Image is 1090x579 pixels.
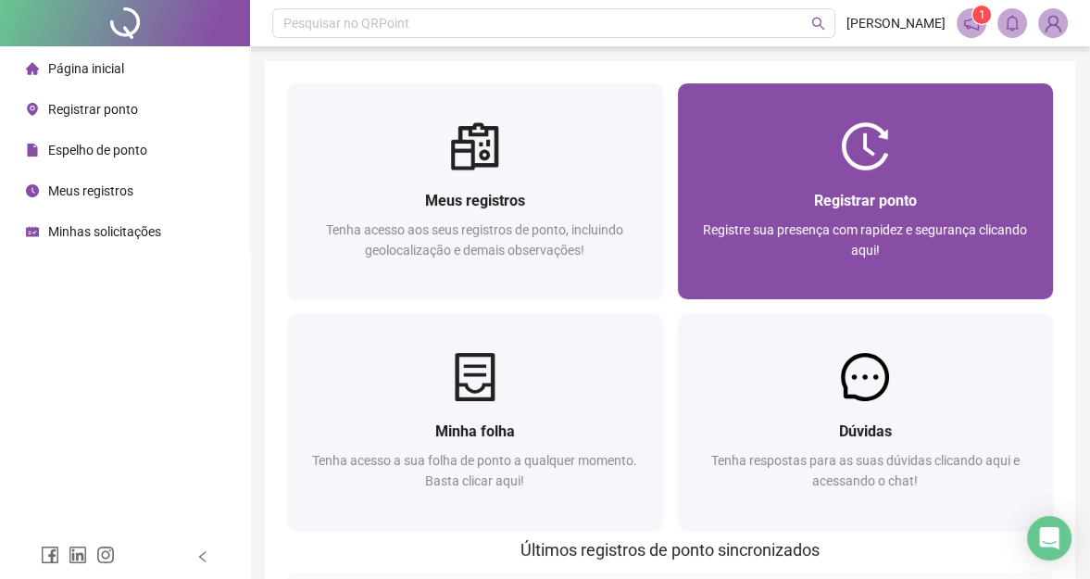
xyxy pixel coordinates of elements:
[979,8,985,21] span: 1
[26,144,39,157] span: file
[287,83,663,299] a: Meus registrosTenha acesso aos seus registros de ponto, incluindo geolocalização e demais observa...
[703,222,1027,258] span: Registre sua presença com rapidez e segurança clicando aqui!
[811,17,825,31] span: search
[839,422,892,440] span: Dúvidas
[26,184,39,197] span: clock-circle
[1027,516,1071,560] div: Open Intercom Messenger
[711,453,1020,488] span: Tenha respostas para as suas dúvidas clicando aqui e acessando o chat!
[26,103,39,116] span: environment
[26,62,39,75] span: home
[678,83,1054,299] a: Registrar pontoRegistre sua presença com rapidez e segurança clicando aqui!
[814,192,917,209] span: Registrar ponto
[69,546,87,564] span: linkedin
[326,222,623,258] span: Tenha acesso aos seus registros de ponto, incluindo geolocalização e demais observações!
[48,224,161,239] span: Minhas solicitações
[846,13,946,33] span: [PERSON_NAME]
[312,453,637,488] span: Tenha acesso a sua folha de ponto a qualquer momento. Basta clicar aqui!
[435,422,515,440] span: Minha folha
[48,143,147,157] span: Espelho de ponto
[963,15,980,31] span: notification
[48,102,138,117] span: Registrar ponto
[1004,15,1021,31] span: bell
[96,546,115,564] span: instagram
[48,61,124,76] span: Página inicial
[425,192,525,209] span: Meus registros
[287,314,663,530] a: Minha folhaTenha acesso a sua folha de ponto a qualquer momento. Basta clicar aqui!
[520,540,820,560] span: Últimos registros de ponto sincronizados
[196,550,209,563] span: left
[678,314,1054,530] a: DúvidasTenha respostas para as suas dúvidas clicando aqui e acessando o chat!
[41,546,59,564] span: facebook
[972,6,991,24] sup: 1
[1039,9,1067,37] img: 88968
[48,183,133,198] span: Meus registros
[26,225,39,238] span: schedule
